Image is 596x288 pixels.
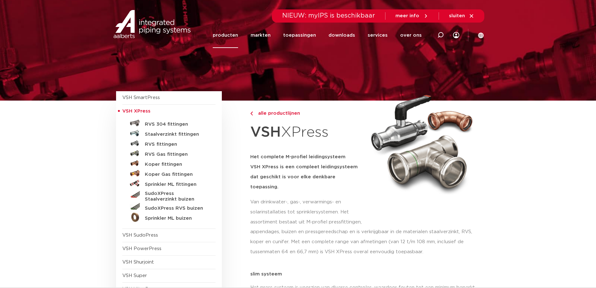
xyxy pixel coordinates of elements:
a: Staalverzinkt fittingen [122,128,216,138]
a: RVS fittingen [122,138,216,148]
span: sluiten [449,13,465,18]
p: slim systeem [250,272,480,276]
a: producten [213,23,238,48]
span: NIEUW: myIPS is beschikbaar [282,13,375,19]
a: over ons [400,23,422,48]
h5: SudoXPress Staalverzinkt buizen [145,191,207,202]
div: my IPS [453,23,459,48]
strong: VSH [250,125,281,139]
a: toepassingen [283,23,316,48]
a: services [368,23,388,48]
a: Sprinkler ML fittingen [122,178,216,188]
h5: Koper fittingen [145,162,207,167]
a: VSH Shurjoint [122,260,154,264]
h5: RVS fittingen [145,142,207,147]
p: Van drinkwater-, gas-, verwarmings- en solarinstallaties tot sprinklersystemen. Het assortiment b... [250,197,364,227]
h5: Staalverzinkt fittingen [145,132,207,137]
a: SudoXPress RVS buizen [122,202,216,212]
h5: SudoXPress RVS buizen [145,206,207,211]
a: VSH SudoPress [122,233,158,238]
a: Sprinkler ML buizen [122,212,216,222]
h5: RVS 304 fittingen [145,122,207,127]
h5: RVS Gas fittingen [145,152,207,157]
a: Koper Gas fittingen [122,168,216,178]
a: sluiten [449,13,474,19]
h5: Het complete M-profiel leidingsysteem VSH XPress is een compleet leidingsysteem dat geschikt is v... [250,152,364,192]
a: VSH Super [122,273,147,278]
a: SudoXPress Staalverzinkt buizen [122,188,216,202]
span: meer info [395,13,419,18]
nav: Menu [213,23,422,48]
span: alle productlijnen [254,111,300,116]
span: VSH XPress [122,109,150,113]
a: downloads [329,23,355,48]
h1: XPress [250,120,364,144]
p: appendages, buizen en pressgereedschap en is verkrijgbaar in de materialen staalverzinkt, RVS, ko... [250,227,480,257]
img: chevron-right.svg [250,112,253,116]
a: markten [251,23,271,48]
h5: Koper Gas fittingen [145,172,207,177]
a: RVS 304 fittingen [122,118,216,128]
a: Koper fittingen [122,158,216,168]
a: VSH PowerPress [122,246,161,251]
a: meer info [395,13,429,19]
h5: Sprinkler ML buizen [145,216,207,221]
a: RVS Gas fittingen [122,148,216,158]
h5: Sprinkler ML fittingen [145,182,207,187]
a: alle productlijnen [250,110,364,117]
a: VSH SmartPress [122,95,160,100]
